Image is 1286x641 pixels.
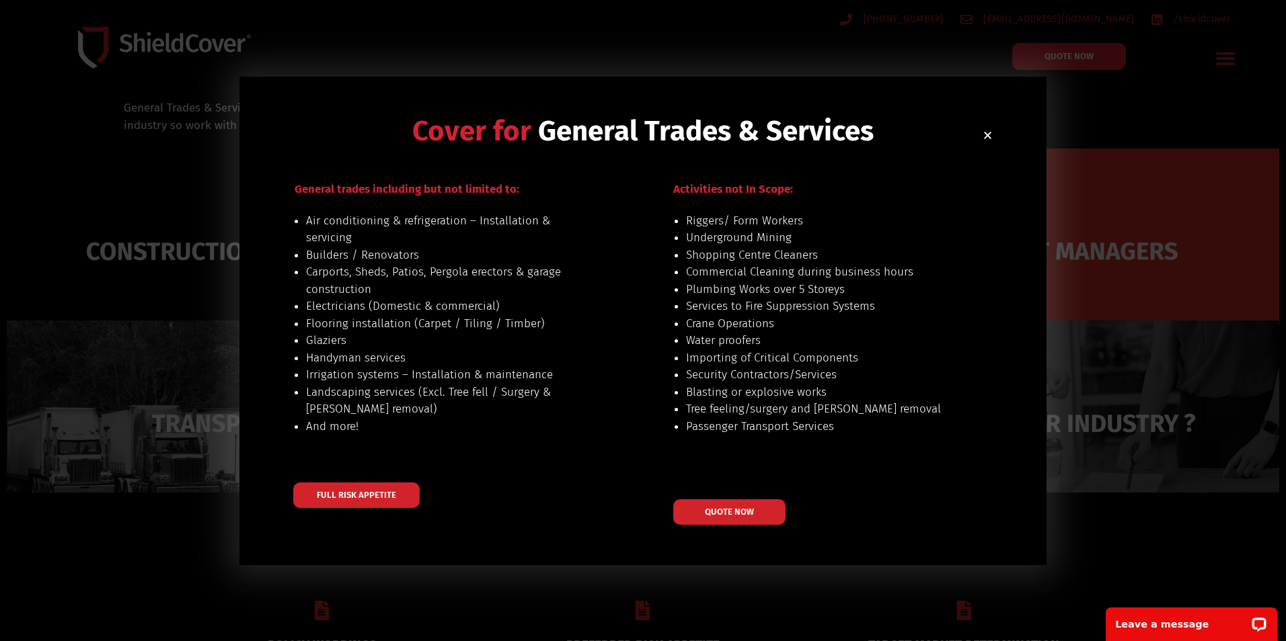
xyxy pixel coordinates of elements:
li: Commercial Cleaning during business hours [686,263,967,281]
span: Cover for [412,114,531,148]
li: Underground Mining [686,229,967,247]
a: QUOTE NOW [673,499,786,525]
li: Builders / Renovators [306,247,587,264]
li: And more! [306,418,587,435]
li: Landscaping services (Excl. Tree fell / Surgery & [PERSON_NAME] removal) [306,384,587,418]
li: Riggers/ Form Workers [686,212,967,230]
span: General trades including but not limited to: [295,182,519,196]
span: FULL RISK APPETITE [317,490,396,499]
li: Security Contractors/Services [686,366,967,384]
li: Electricians (Domestic & commercial) [306,298,587,315]
li: Handyman services [306,349,587,367]
li: Plumbing Works over 5 Storeys [686,281,967,298]
span: General Trades & Services [538,114,874,148]
li: Flooring installation (Carpet / Tiling / Timber) [306,315,587,333]
li: Services to Fire Suppression Systems [686,298,967,315]
li: Glaziers [306,332,587,349]
li: Passenger Transport Services [686,418,967,435]
li: Blasting or explosive works [686,384,967,401]
li: Importing of Critical Components [686,349,967,367]
a: Close [983,130,993,140]
li: Shopping Centre Cleaners [686,247,967,264]
a: FULL RISK APPETITE [293,482,420,508]
li: Crane Operations [686,315,967,333]
li: Water proofers [686,332,967,349]
span: QUOTE NOW [705,507,754,516]
iframe: LiveChat chat widget [1097,599,1286,641]
li: Irrigation systems – Installation & maintenance [306,366,587,384]
li: Tree feeling/surgery and [PERSON_NAME] removal [686,400,967,418]
li: Air conditioning & refrigeration – Installation & servicing [306,212,587,247]
li: Carports, Sheds, Patios, Pergola erectors & garage construction [306,263,587,298]
span: Activities not In Scope: [673,182,793,196]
